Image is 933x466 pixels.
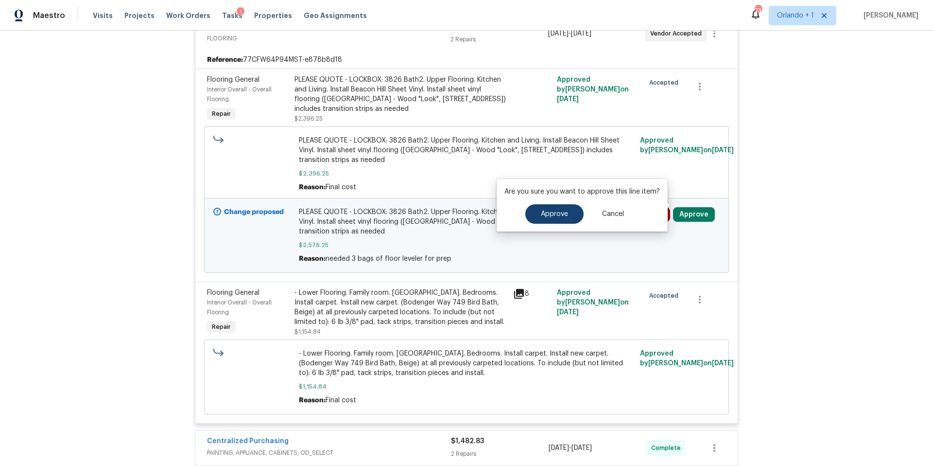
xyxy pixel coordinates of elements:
[166,11,210,20] span: Work Orders
[299,169,635,179] span: $2,396.25
[549,445,569,451] span: [DATE]
[557,96,579,103] span: [DATE]
[571,445,592,451] span: [DATE]
[208,109,235,119] span: Repair
[673,207,715,222] button: Approve
[651,443,685,453] span: Complete
[294,288,507,327] div: - Lower Flooring. Family room. [GEOGRAPHIC_DATA]. Bedrooms. Install carpet. Install new carpet. (...
[207,34,450,43] span: FLOORING
[299,136,635,165] span: PLEASE QUOTE - LOCKBOX: 3826 Bath2. Upper Flooring. Kitchen and Living. Install Beacon Hill Sheet...
[450,35,548,44] div: 2 Repairs
[649,78,682,88] span: Accepted
[207,438,289,445] a: Centralized Purchasing
[208,322,235,332] span: Repair
[299,207,635,236] span: PLEASE QUOTE - LOCKBOX: 3826 Bath2. Upper Flooring. Kitchen and Living. Install Beacon Hill Sheet...
[224,209,284,215] b: Change proposed
[299,349,635,378] span: - Lower Flooring. Family room. [GEOGRAPHIC_DATA]. Bedrooms. Install carpet. Install new carpet. (...
[587,204,639,224] button: Cancel
[712,360,734,367] span: [DATE]
[299,184,326,191] span: Reason:
[755,6,761,16] div: 73
[207,76,259,83] span: Flooring General
[860,11,918,20] span: [PERSON_NAME]
[602,211,624,218] span: Cancel
[571,30,591,37] span: [DATE]
[557,76,629,103] span: Approved by [PERSON_NAME] on
[513,288,551,300] div: 8
[541,211,568,218] span: Approve
[294,329,321,335] span: $1,154.84
[504,187,660,197] p: Are you sure you want to approve this line item?
[326,184,356,191] span: Final cost
[548,30,569,37] span: [DATE]
[326,397,356,404] span: Final cost
[557,309,579,316] span: [DATE]
[640,137,734,154] span: Approved by [PERSON_NAME] on
[451,449,549,459] div: 2 Repairs
[33,11,65,20] span: Maestro
[207,448,451,458] span: PAINTING, APPLIANCE, CABINETS, OD_SELECT
[195,51,738,69] div: 77CFW64P94MST-e878b8d18
[124,11,155,20] span: Projects
[640,350,734,367] span: Approved by [PERSON_NAME] on
[712,147,734,154] span: [DATE]
[93,11,113,20] span: Visits
[299,255,326,262] span: Reason:
[207,55,243,65] b: Reference:
[525,204,584,224] button: Approve
[299,397,326,404] span: Reason:
[451,438,484,445] span: $1,482.83
[649,291,682,301] span: Accepted
[207,300,272,315] span: Interior Overall - Overall Flooring
[207,289,259,296] span: Flooring General
[549,443,592,453] span: -
[294,116,323,122] span: $2,396.25
[237,7,244,17] div: 1
[557,289,629,316] span: Approved by [PERSON_NAME] on
[304,11,367,20] span: Geo Assignments
[294,75,507,114] div: PLEASE QUOTE - LOCKBOX: 3826 Bath2. Upper Flooring. Kitchen and Living. Install Beacon Hill Sheet...
[548,29,591,38] span: -
[299,382,635,392] span: $1,154.84
[254,11,292,20] span: Properties
[222,12,242,19] span: Tasks
[777,11,814,20] span: Orlando + 1
[207,87,272,102] span: Interior Overall - Overall Flooring
[326,255,451,262] span: needed 3 bags of floor leveler for prep
[650,29,706,38] span: Vendor Accepted
[299,240,635,250] span: $2,576.25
